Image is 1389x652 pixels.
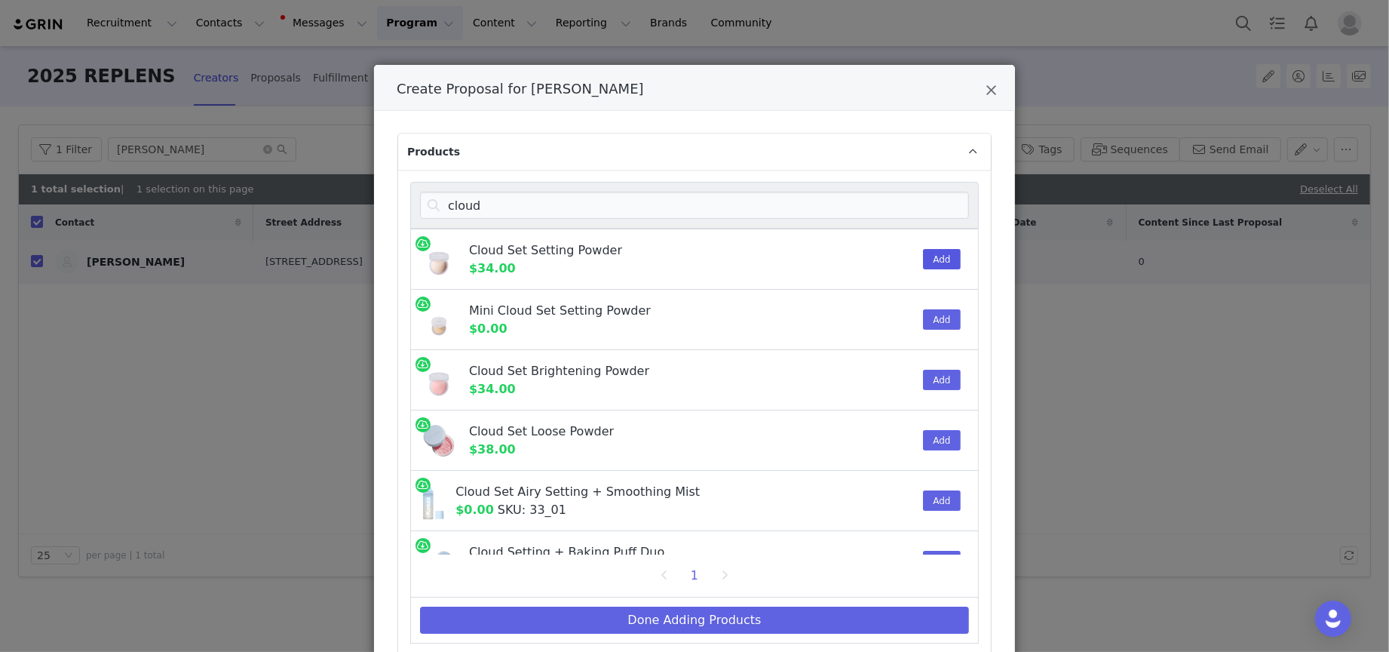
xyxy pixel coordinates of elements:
[455,503,494,517] span: $0.00
[469,241,840,260] div: Cloud Set Setting Powder
[469,423,840,441] div: Cloud Set Loose Powder
[420,482,444,520] img: Screenshot2024-12-18at3.53.22PM.png
[469,543,840,561] div: Cloud Setting + Baking Puff Duo
[407,144,460,160] span: Products
[420,361,458,399] img: CLOUD_SET_BRIGHTENING_CANDY.jpg
[923,430,960,451] button: Add
[498,503,566,517] span: SKU: 33_01
[420,422,458,460] img: CANDY_1cc50725-7d7a-42d1-8808-fc3b0f8484f9.jpg
[923,249,960,269] button: Add
[455,483,839,501] div: Cloud Set Airy Setting + Smoothing Mist
[923,309,960,330] button: Add
[986,83,997,101] button: Close
[469,261,516,275] span: $34.00
[420,301,458,339] img: MINICLOUDSET_BREEZY.jpg
[420,192,969,219] input: Search products
[469,302,840,320] div: Mini Cloud Set Setting Powder
[469,442,516,457] span: $38.00
[397,81,644,97] span: Create Proposal for [PERSON_NAME]
[923,370,960,390] button: Add
[923,551,960,571] button: Add
[683,565,706,586] li: 1
[420,241,458,278] img: CLOUDSET_AIRY.jpg
[469,321,507,336] span: $0.00
[1315,601,1351,637] div: Open Intercom Messenger
[469,382,516,396] span: $34.00
[420,607,969,634] button: Done Adding Products
[420,543,458,580] img: TOOLS_PowderPuff_PDP_NA_HeroVessel_01.2025.jpg
[469,362,840,380] div: Cloud Set Brightening Powder
[923,491,960,511] button: Add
